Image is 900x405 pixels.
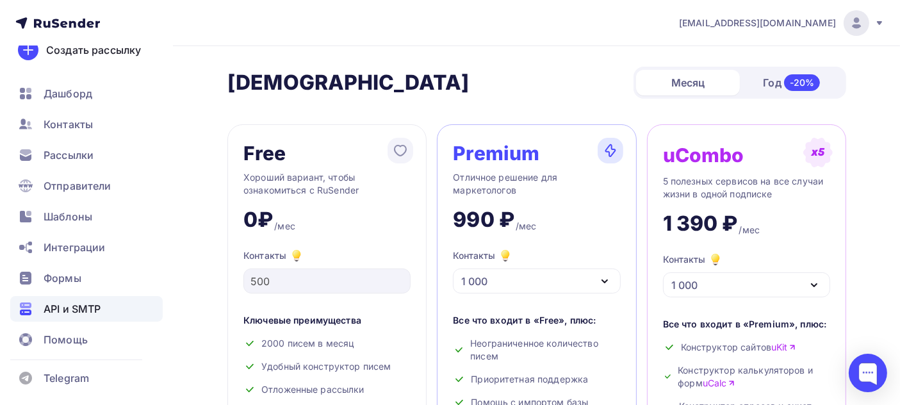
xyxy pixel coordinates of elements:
[671,277,698,293] div: 1 000
[663,252,723,267] div: Контакты
[703,377,735,390] a: uCalc
[274,220,295,233] div: /мес
[243,337,411,350] div: 2000 писем в месяц
[453,314,620,327] div: Все что входит в «Free», плюс:
[453,207,514,233] div: 990 ₽
[681,341,796,354] span: Конструктор сайтов
[46,42,141,58] div: Создать рассылку
[663,175,830,201] div: 5 полезных сервисов на все случаи жизни в одной подписке
[243,314,411,327] div: Ключевые преимущества
[453,248,620,293] button: Контакты 1 000
[739,224,760,236] div: /мес
[636,70,740,95] div: Месяц
[461,274,487,289] div: 1 000
[453,373,620,386] div: Приоритетная поддержка
[243,360,411,373] div: Удобный конструктор писем
[44,117,93,132] span: Контакты
[44,86,92,101] span: Дашборд
[227,70,470,95] h2: [DEMOGRAPHIC_DATA]
[663,318,830,331] div: Все что входит в «Premium», плюс:
[243,143,286,163] div: Free
[10,265,163,291] a: Формы
[243,171,411,197] div: Хороший вариант, чтобы ознакомиться с RuSender
[243,207,273,233] div: 0₽
[243,383,411,396] div: Отложенные рассылки
[740,69,844,96] div: Год
[44,147,94,163] span: Рассылки
[516,220,537,233] div: /мес
[678,364,830,390] span: Конструктор калькуляторов и форм
[10,204,163,229] a: Шаблоны
[453,337,620,363] div: Неограниченное количество писем
[663,252,830,297] button: Контакты 1 000
[44,240,105,255] span: Интеграции
[771,341,796,354] a: uKit
[44,270,81,286] span: Формы
[44,370,89,386] span: Telegram
[44,332,88,347] span: Помощь
[10,81,163,106] a: Дашборд
[44,209,92,224] span: Шаблоны
[243,248,411,263] div: Контакты
[663,211,738,236] div: 1 390 ₽
[10,112,163,137] a: Контакты
[44,178,111,194] span: Отправители
[784,74,821,91] div: -20%
[10,173,163,199] a: Отправители
[663,145,744,165] div: uCombo
[679,17,836,29] span: [EMAIL_ADDRESS][DOMAIN_NAME]
[679,10,885,36] a: [EMAIL_ADDRESS][DOMAIN_NAME]
[453,248,513,263] div: Контакты
[453,143,539,163] div: Premium
[44,301,101,317] span: API и SMTP
[453,171,620,197] div: Отличное решение для маркетологов
[10,142,163,168] a: Рассылки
